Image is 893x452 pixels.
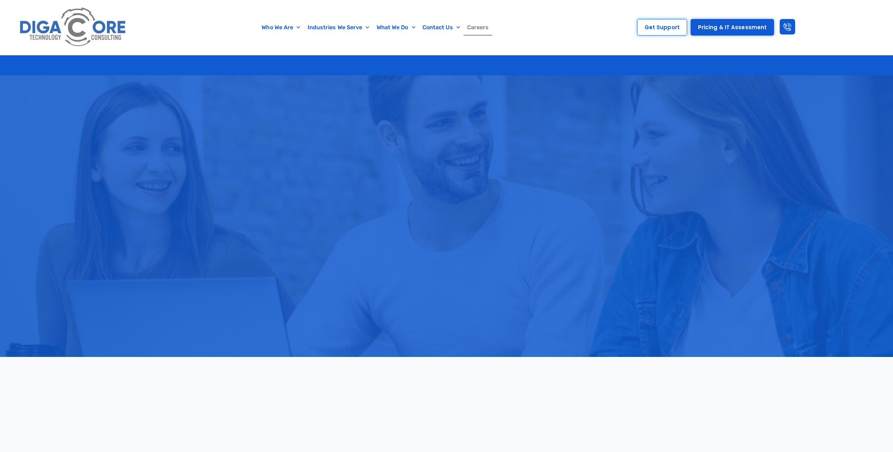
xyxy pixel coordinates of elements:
span: Pricing & IT Assessment [698,25,767,30]
a: Pricing & IT Assessment [691,19,774,36]
a: Who We Are [258,19,304,36]
a: Industries We Serve [304,19,373,36]
a: What We Do [373,19,419,36]
a: Get Support [637,19,687,36]
span: Get Support [644,25,680,30]
img: Digacore logo 1 [17,4,130,51]
a: Careers [464,19,492,36]
a: Contact Us [419,19,464,36]
nav: Menu [172,19,578,36]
